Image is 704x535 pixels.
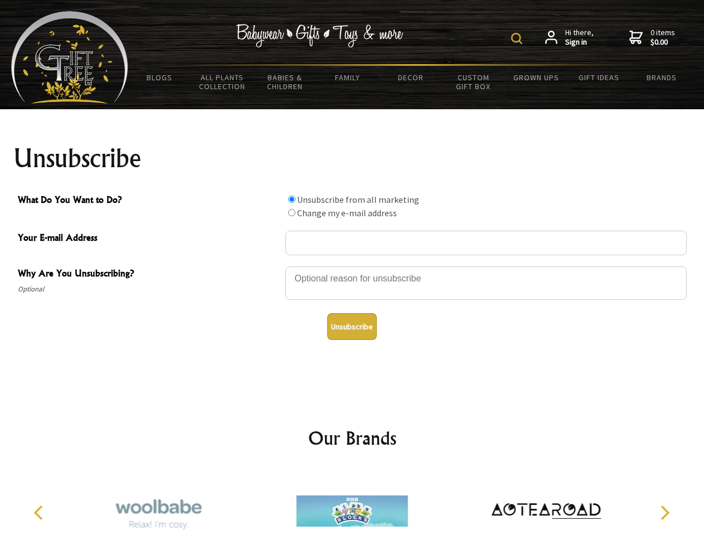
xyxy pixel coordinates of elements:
[629,28,675,47] a: 0 items$0.00
[285,266,687,300] textarea: Why Are You Unsubscribing?
[285,231,687,255] input: Your E-mail Address
[652,500,677,525] button: Next
[650,27,675,47] span: 0 items
[379,66,442,89] a: Decor
[297,207,397,218] label: Change my e-mail address
[236,24,404,47] img: Babywear - Gifts - Toys & more
[18,283,280,296] span: Optional
[18,231,280,247] span: Your E-mail Address
[191,66,254,98] a: All Plants Collection
[442,66,505,98] a: Custom Gift Box
[18,193,280,209] span: What Do You Want to Do?
[28,500,52,525] button: Previous
[567,66,630,89] a: Gift Ideas
[565,28,594,47] span: Hi there,
[327,313,377,340] button: Unsubscribe
[565,37,594,47] strong: Sign in
[128,66,191,89] a: BLOGS
[288,196,295,203] input: What Do You Want to Do?
[254,66,317,98] a: Babies & Children
[511,33,522,44] img: product search
[18,266,280,283] span: Why Are You Unsubscribing?
[297,194,419,205] label: Unsubscribe from all marketing
[13,145,691,172] h1: Unsubscribe
[630,66,693,89] a: Brands
[504,66,567,89] a: Grown Ups
[317,66,380,89] a: Family
[11,11,128,104] img: Babyware - Gifts - Toys and more...
[650,37,675,47] strong: $0.00
[288,209,295,216] input: What Do You Want to Do?
[22,425,682,451] h2: Our Brands
[545,28,594,47] a: Hi there,Sign in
